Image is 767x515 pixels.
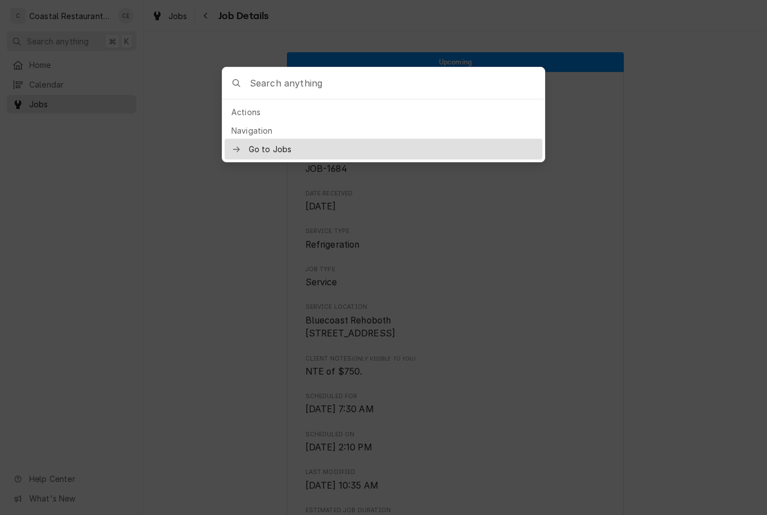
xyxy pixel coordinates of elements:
[249,143,536,155] span: Go to Jobs
[225,104,542,159] div: Suggestions
[225,104,542,120] div: Actions
[225,122,542,139] div: Navigation
[222,67,545,162] div: Global Command Menu
[250,67,545,99] input: Search anything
